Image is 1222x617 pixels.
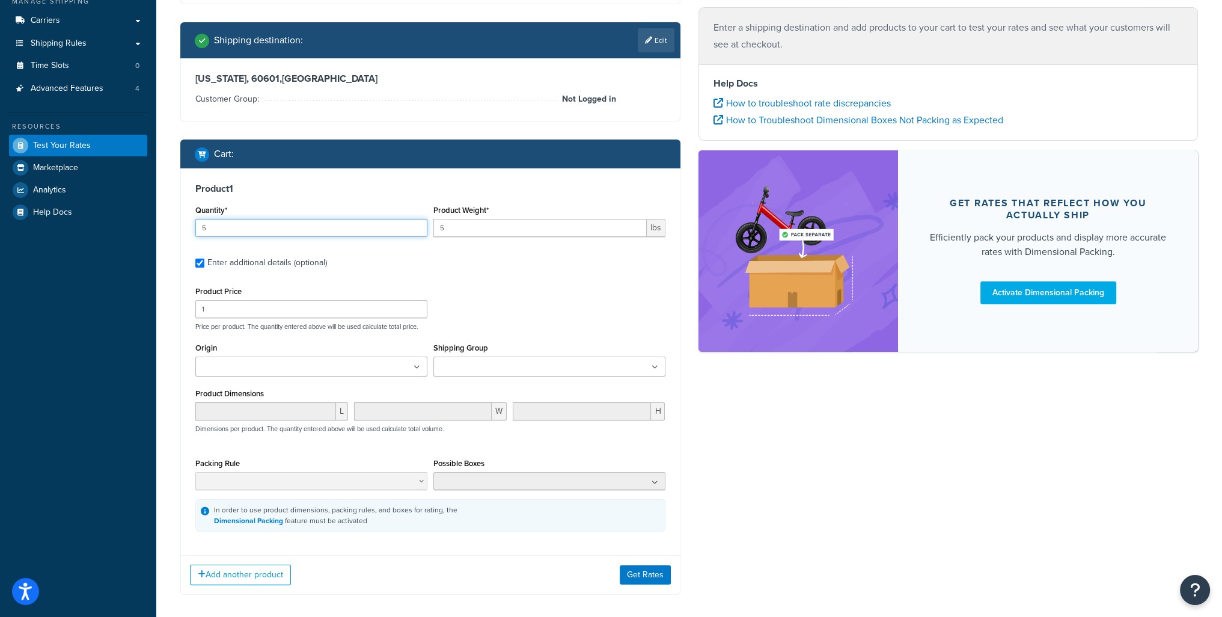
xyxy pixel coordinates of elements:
h4: Help Docs [713,76,1184,91]
span: Carriers [31,16,60,26]
span: Not Logged in [559,92,616,106]
input: Enter additional details (optional) [195,259,204,268]
li: Advanced Features [9,78,147,100]
span: Time Slots [31,61,69,71]
label: Product Price [195,287,242,296]
span: Customer Group: [195,93,262,105]
input: 0.00 [433,219,647,237]
a: Dimensional Packing [214,515,283,526]
a: How to Troubleshoot Dimensional Boxes Not Packing as Expected [713,113,1003,127]
div: Get rates that reflect how you actually ship [927,197,1169,221]
span: Marketplace [33,163,78,173]
h2: Cart : [214,149,234,159]
label: Product Dimensions [195,389,264,398]
a: How to troubleshoot rate discrepancies [713,96,891,110]
span: 0 [135,61,139,71]
a: Marketplace [9,157,147,179]
a: Test Your Rates [9,135,147,156]
div: In order to use product dimensions, packing rules, and boxes for rating, the feature must be acti... [214,505,457,526]
a: Analytics [9,179,147,201]
img: feature-image-dim-d40ad3071a2b3c8e08177464837368e35600d3c5e73b18a22c1e4bb210dc32ac.png [723,168,873,333]
span: L [336,402,348,420]
a: Edit [638,28,674,52]
h3: [US_STATE], 60601 , [GEOGRAPHIC_DATA] [195,73,665,85]
span: Advanced Features [31,84,103,94]
div: Efficiently pack your products and display more accurate rates with Dimensional Packing. [927,230,1169,259]
a: Shipping Rules [9,32,147,55]
label: Packing Rule [195,459,240,468]
label: Shipping Group [433,343,488,352]
div: Resources [9,121,147,132]
label: Product Weight* [433,206,489,215]
a: Activate Dimensional Packing [980,281,1116,304]
span: Shipping Rules [31,38,87,49]
span: Help Docs [33,207,72,218]
h3: Product 1 [195,183,665,195]
a: Advanced Features4 [9,78,147,100]
li: Time Slots [9,55,147,77]
span: Analytics [33,185,66,195]
a: Help Docs [9,201,147,223]
span: W [492,402,507,420]
label: Possible Boxes [433,459,484,468]
span: 4 [135,84,139,94]
label: Origin [195,343,217,352]
p: Dimensions per product. The quantity entered above will be used calculate total volume. [192,425,444,433]
h2: Shipping destination : [214,35,303,46]
a: Time Slots0 [9,55,147,77]
button: Get Rates [620,565,671,585]
button: Add another product [190,565,291,585]
input: 0.0 [195,219,427,237]
span: lbs [647,219,665,237]
button: Open Resource Center [1180,575,1210,605]
label: Quantity* [195,206,227,215]
div: Enter additional details (optional) [207,254,327,271]
a: Carriers [9,10,147,32]
span: Test Your Rates [33,141,91,151]
p: Price per product. The quantity entered above will be used calculate total price. [192,322,668,331]
span: H [651,402,665,420]
p: Enter a shipping destination and add products to your cart to test your rates and see what your c... [713,19,1184,53]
